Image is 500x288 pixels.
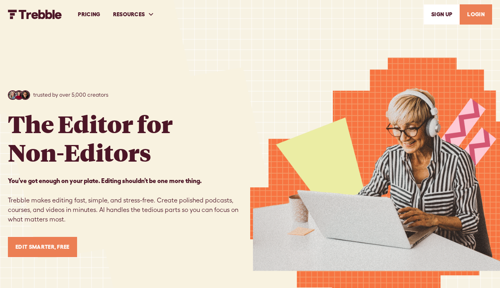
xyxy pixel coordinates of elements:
p: Trebble makes editing fast, simple, and stress-free. Create polished podcasts, courses, and video... [8,176,250,224]
div: RESOURCES [107,1,161,28]
a: SIGn UP [424,4,460,25]
img: Trebble FM Logo [8,10,62,19]
div: RESOURCES [113,10,145,19]
p: trusted by over 5,000 creators [33,91,108,99]
h1: The Editor for Non-Editors [8,109,173,166]
strong: You’ve got enough on your plate. Editing shouldn’t be one more thing. ‍ [8,177,202,184]
a: home [8,10,62,19]
a: PRICING [72,1,106,28]
a: Edit Smarter, Free [8,237,77,257]
a: LOGIN [460,4,492,25]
